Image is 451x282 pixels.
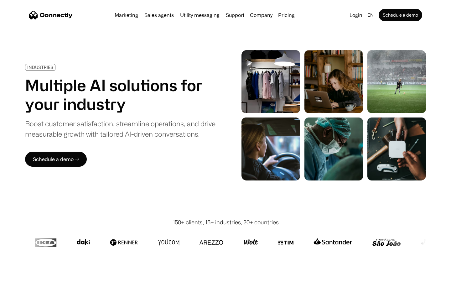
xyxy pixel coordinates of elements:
a: Login [347,11,365,19]
h1: Multiple AI solutions for your industry [25,76,215,113]
div: Boost customer satisfaction, streamline operations, and drive measurable growth with tailored AI-... [25,118,215,139]
a: Schedule a demo [379,9,422,21]
a: Support [223,13,247,18]
a: Pricing [276,13,297,18]
div: INDUSTRIES [27,65,53,70]
div: Company [250,11,272,19]
a: Sales agents [142,13,176,18]
div: en [367,11,374,19]
a: Schedule a demo → [25,152,87,167]
a: Marketing [112,13,141,18]
a: Utility messaging [178,13,222,18]
div: 150+ clients, 15+ industries, 20+ countries [173,218,279,227]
